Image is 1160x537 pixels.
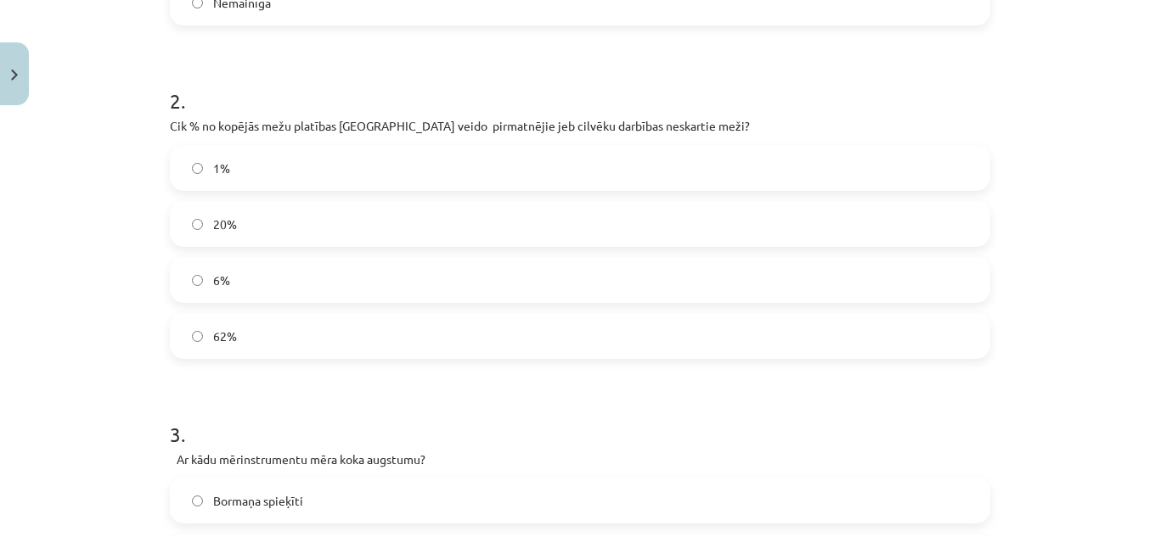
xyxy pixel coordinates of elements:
input: Bormaņa spieķīti [192,495,203,506]
input: 1% [192,163,203,174]
h1: 3 . [170,393,990,445]
input: 20% [192,219,203,230]
span: Bormaņa spieķīti [213,492,303,510]
p: Ar kādu mērinstrumentu mēra koka augstumu? [177,450,990,468]
input: 6% [192,275,203,286]
span: 62% [213,327,237,345]
input: 62% [192,331,203,342]
p: Cik % no kopējās mežu platības [GEOGRAPHIC_DATA] veido pirmatnējie jeb cilvēku darbības neskartie... [170,117,990,135]
span: 6% [213,271,230,289]
span: 20% [213,215,237,233]
img: icon-close-lesson-0947bae3869378f0d4975bcd49f059093ad1ed9edebbc8119c70593378902aed.svg [11,70,18,81]
span: 1% [213,159,230,177]
h1: 2 . [170,59,990,112]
